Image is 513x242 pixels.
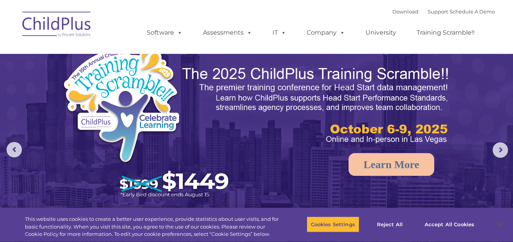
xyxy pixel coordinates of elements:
a: Company [299,25,353,40]
a: Support [428,8,448,15]
font: | [392,8,495,15]
button: Accept All Cookies [420,216,478,232]
a: Software [139,25,190,40]
a: Training Scramble!! [409,25,482,40]
button: Reject All [366,216,414,232]
span: Phone number [107,82,139,88]
a: Assessments [195,25,260,40]
a: Schedule A Demo [450,8,495,15]
a: Download [392,8,418,15]
img: ChildPlus by Procare Solutions [18,6,95,45]
a: University [358,25,404,40]
button: Cookies Settings [307,216,359,232]
a: IT [265,25,294,40]
a: Learn More [349,153,434,176]
button: Close [492,216,509,233]
span: Last name [107,51,130,57]
div: This website uses cookies to create a better user experience, provide statistics about user visit... [25,215,282,238]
